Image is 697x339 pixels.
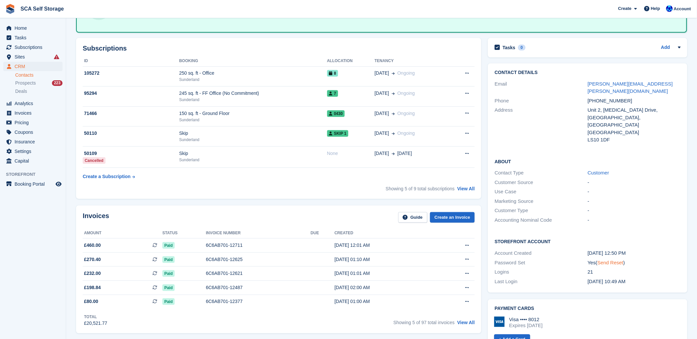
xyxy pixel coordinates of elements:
div: [DATE] 12:50 PM [588,249,681,257]
th: ID [83,56,179,66]
a: menu [3,147,63,156]
a: View All [457,320,475,325]
span: [DATE] [374,90,389,97]
span: 7 [327,90,338,97]
a: menu [3,118,63,127]
a: menu [3,137,63,146]
h2: Tasks [502,45,515,51]
div: 245 sq. ft - FF Office (No Commitment) [179,90,327,97]
th: Booking [179,56,327,66]
div: Accounting Nominal Code [495,216,588,224]
a: Send Reset [597,260,623,265]
div: Unit 2, [MEDICAL_DATA] Drive, [588,106,681,114]
a: menu [3,99,63,108]
div: £20,521.77 [84,320,107,327]
div: [DATE] 02:00 AM [334,284,435,291]
span: Paid [162,270,175,277]
span: Showing 5 of 9 total subscriptions [386,186,455,191]
span: Account [674,6,691,12]
div: - [588,188,681,196]
div: Logins [495,268,588,276]
i: Smart entry sync failures have occurred [54,54,59,59]
time: 2024-12-17 10:49:27 UTC [588,279,626,284]
a: menu [3,23,63,33]
div: [GEOGRAPHIC_DATA] [588,129,681,136]
span: Prospects [15,80,36,86]
th: Amount [83,228,162,239]
div: Last Login [495,278,588,285]
h2: Invoices [83,212,109,223]
div: Account Created [495,249,588,257]
span: Paid [162,284,175,291]
h2: About [495,158,680,165]
div: 6C6AB701-12625 [206,256,311,263]
h2: Storefront Account [495,238,680,245]
span: Skip 1 [327,130,349,137]
span: £232.00 [84,270,101,277]
div: [DATE] 01:00 AM [334,298,435,305]
span: [DATE] [374,110,389,117]
div: Skip [179,150,327,157]
th: Tenancy [374,56,449,66]
div: 0 [518,45,526,51]
div: LS10 1DF [588,136,681,144]
h2: Contact Details [495,70,680,75]
div: Email [495,80,588,95]
span: Home [15,23,54,33]
span: Paid [162,256,175,263]
div: Customer Type [495,207,588,214]
a: Add [661,44,670,52]
span: [DATE] [374,130,389,137]
div: Contact Type [495,169,588,177]
th: Status [162,228,206,239]
div: Password Set [495,259,588,267]
span: £460.00 [84,242,101,249]
div: 95294 [83,90,179,97]
span: Subscriptions [15,43,54,52]
div: 21 [588,268,681,276]
div: Skip [179,130,327,137]
a: Guide [398,212,427,223]
div: Use Case [495,188,588,196]
a: Prospects 223 [15,80,63,87]
div: - [588,198,681,205]
div: 105272 [83,70,179,77]
div: Cancelled [83,157,106,164]
div: Sunderland [179,77,327,83]
img: Visa Logo [494,317,505,327]
div: Total [84,314,107,320]
div: Sunderland [179,97,327,103]
th: Invoice number [206,228,311,239]
span: Ongoing [397,70,415,76]
a: menu [3,52,63,61]
span: Tasks [15,33,54,42]
th: Due [311,228,334,239]
span: Showing 5 of 97 total invoices [393,320,455,325]
span: Ongoing [397,131,415,136]
div: 50110 [83,130,179,137]
span: Capital [15,156,54,166]
div: - [588,216,681,224]
a: View All [457,186,475,191]
div: Sunderland [179,117,327,123]
span: Ongoing [397,91,415,96]
div: 6C6AB701-12711 [206,242,311,249]
span: £80.00 [84,298,98,305]
span: [DATE] [374,70,389,77]
div: 6C6AB701-12377 [206,298,311,305]
div: Phone [495,97,588,105]
span: Sites [15,52,54,61]
a: menu [3,179,63,189]
div: [DATE] 12:01 AM [334,242,435,249]
a: Deals [15,88,63,95]
span: 8 [327,70,338,77]
a: [PERSON_NAME][EMAIL_ADDRESS][PERSON_NAME][DOMAIN_NAME] [588,81,673,94]
span: Help [651,5,660,12]
span: [DATE] [374,150,389,157]
div: Marketing Source [495,198,588,205]
span: Invoices [15,108,54,118]
a: Create a Subscription [83,170,135,183]
div: Expires [DATE] [509,322,543,328]
div: Sunderland [179,157,327,163]
a: Preview store [55,180,63,188]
